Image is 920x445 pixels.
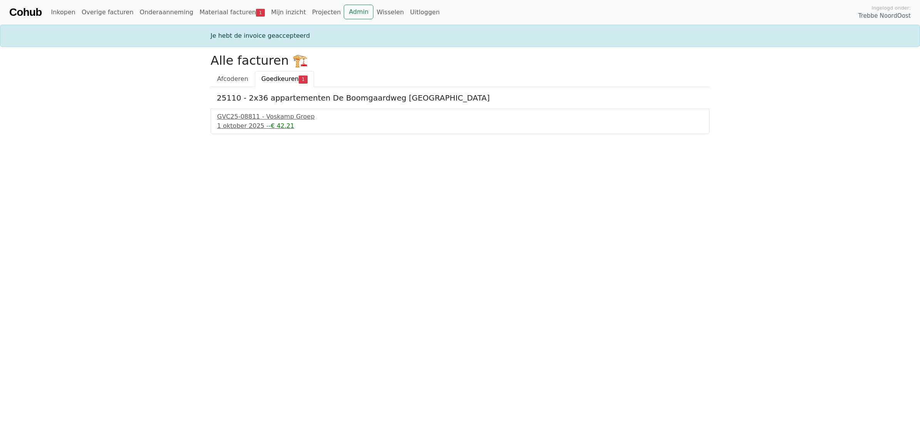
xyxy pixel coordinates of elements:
span: Trebbe NoordOost [858,12,911,20]
a: Wisselen [373,5,407,20]
a: Inkopen [48,5,78,20]
div: Je hebt de invoice geaccepteerd [206,31,714,40]
span: Ingelogd onder: [871,4,911,12]
h5: 25110 - 2x36 appartementen De Boomgaardweg [GEOGRAPHIC_DATA] [217,93,703,102]
a: Cohub [9,3,42,22]
a: GVC25-08811 - Voskamp Groep1 oktober 2025 --€ 42.21 [217,112,703,131]
h2: Alle facturen 🏗️ [211,53,709,68]
span: Afcoderen [217,75,248,82]
a: Projecten [309,5,344,20]
div: 1 oktober 2025 - [217,121,703,131]
a: Onderaanneming [137,5,196,20]
span: Goedkeuren [261,75,299,82]
a: Overige facturen [79,5,137,20]
span: -€ 42.21 [269,122,294,129]
div: GVC25-08811 - Voskamp Groep [217,112,703,121]
a: Afcoderen [211,71,255,87]
a: Materiaal facturen1 [196,5,268,20]
a: Mijn inzicht [268,5,309,20]
span: 1 [256,9,265,17]
a: Uitloggen [407,5,443,20]
a: Goedkeuren1 [255,71,314,87]
a: Admin [344,5,373,19]
span: 1 [299,76,308,83]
